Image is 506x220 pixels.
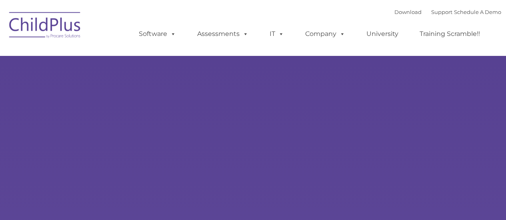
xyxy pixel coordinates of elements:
a: Assessments [189,26,256,42]
a: IT [262,26,292,42]
a: University [358,26,406,42]
a: Schedule A Demo [454,9,501,15]
a: Training Scramble!! [412,26,488,42]
img: ChildPlus by Procare Solutions [5,6,85,46]
a: Company [297,26,353,42]
font: | [394,9,501,15]
a: Download [394,9,422,15]
a: Support [431,9,452,15]
a: Software [131,26,184,42]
